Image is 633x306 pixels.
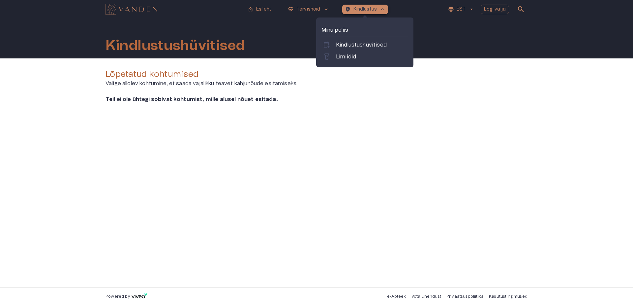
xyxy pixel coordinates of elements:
a: labsLimiidid [323,53,407,61]
span: search [517,5,525,13]
a: e-Apteek [387,294,406,298]
p: Teil ei ole ühtegi sobivat kohtumist, mille alusel nõuet esitada. [105,95,315,103]
span: keyboard_arrow_up [379,6,385,12]
h1: Kindlustushüvitised [105,38,245,53]
button: Logi välja [481,5,509,14]
img: Vanden logo [105,4,157,15]
span: calendar_add_on [323,41,331,49]
p: Limiidid [336,53,356,61]
a: Navigate to homepage [105,5,242,14]
a: Privaatsuspoliitika [446,294,484,298]
a: calendar_add_onKindlustushüvitised [323,41,407,49]
button: EST [447,5,475,14]
p: Valige allolev kohtumine, et saada vajalikku teavet kahjunõude esitamiseks. [105,80,527,87]
button: ecg_heartTervishoidkeyboard_arrow_down [285,5,332,14]
p: EST [457,6,466,13]
p: Logi välja [484,6,506,13]
h4: Lõpetatud kohtumised [105,69,527,80]
p: Esileht [256,6,271,13]
button: homeEsileht [245,5,275,14]
button: open search modal [514,3,527,16]
button: health_and_safetyKindlustuskeyboard_arrow_up [342,5,388,14]
p: Kindlustus [353,6,377,13]
span: ecg_heart [288,6,294,12]
span: health_and_safety [345,6,351,12]
p: Võta ühendust [411,294,441,299]
span: labs [323,53,331,61]
p: Minu poliis [321,26,408,34]
span: home [248,6,254,12]
span: keyboard_arrow_down [323,6,329,12]
p: Kindlustushüvitised [336,41,387,49]
a: Kasutustingimused [489,294,527,298]
p: Powered by [105,294,130,299]
p: Tervishoid [296,6,320,13]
